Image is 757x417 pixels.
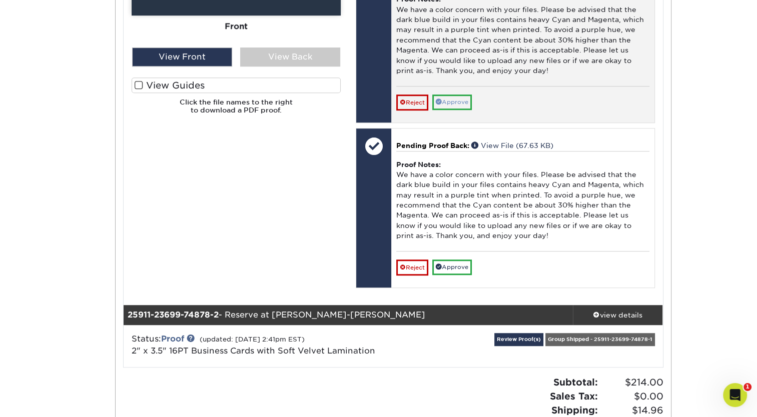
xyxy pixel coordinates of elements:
strong: Subtotal: [553,376,598,387]
span: $0.00 [601,389,663,403]
h6: Click the file names to the right to download a PDF proof. [132,98,341,122]
a: view details [573,305,663,325]
a: Review Proof(s) [494,333,543,345]
strong: Shipping: [551,404,598,415]
div: We have a color concern with your files. Please be advised that the dark blue build in your files... [396,151,649,251]
a: Approve [432,94,472,110]
small: (updated: [DATE] 2:41pm EST) [200,335,305,343]
strong: Sales Tax: [550,390,598,401]
span: $214.00 [601,375,663,389]
div: - Reserve at [PERSON_NAME]-[PERSON_NAME] [124,305,573,325]
a: Approve [432,259,472,275]
a: Reject [396,259,428,275]
strong: 25911-23699-74878-2 [128,310,219,319]
a: View File (67.63 KB) [471,141,553,149]
a: 2" x 3.5" 16PT Business Cards with Soft Velvet Lamination [132,346,375,355]
iframe: Intercom live chat [723,383,747,407]
div: View Back [240,47,340,66]
a: Reject [396,94,428,110]
span: 1 [743,383,751,391]
div: view details [573,310,663,320]
strong: Proof Notes: [396,160,441,168]
div: Group Shipped - 25911-23699-74878-1 [545,333,655,345]
span: Pending Proof Back: [396,141,469,149]
label: View Guides [132,77,341,93]
a: Proof [161,334,184,343]
div: Status: [124,333,483,357]
div: Front [132,15,341,37]
div: View Front [132,47,232,66]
